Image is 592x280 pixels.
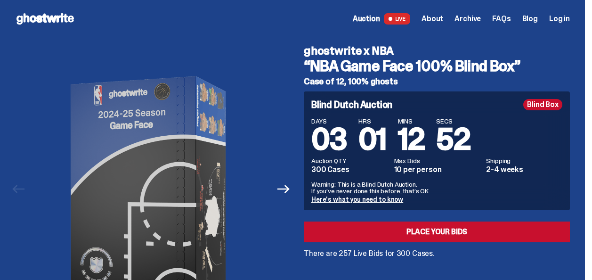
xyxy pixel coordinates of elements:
[353,13,410,25] a: Auction LIVE
[304,77,570,86] h5: Case of 12, 100% ghosts
[304,250,570,257] p: There are 257 Live Bids for 300 Cases.
[304,58,570,74] h3: “NBA Game Face 100% Blind Box”
[384,13,411,25] span: LIVE
[311,166,389,173] dd: 300 Cases
[311,100,392,109] h4: Blind Dutch Auction
[304,45,570,57] h4: ghostwrite x NBA
[273,179,294,199] button: Next
[454,15,481,23] a: Archive
[486,157,562,164] dt: Shipping
[486,166,562,173] dd: 2-4 weeks
[398,120,425,159] span: 12
[549,15,570,23] a: Log in
[311,118,347,124] span: DAYS
[304,222,570,242] a: Place your Bids
[492,15,511,23] a: FAQs
[311,120,347,159] span: 03
[353,15,380,23] span: Auction
[358,120,387,159] span: 01
[422,15,443,23] a: About
[436,118,470,124] span: SECS
[394,166,481,173] dd: 10 per person
[398,118,425,124] span: MINS
[523,99,562,110] div: Blind Box
[311,157,389,164] dt: Auction QTY
[522,15,538,23] a: Blog
[311,181,562,194] p: Warning: This is a Blind Dutch Auction. If you’ve never done this before, that’s OK.
[394,157,481,164] dt: Max Bids
[436,120,470,159] span: 52
[358,118,387,124] span: HRS
[311,195,403,204] a: Here's what you need to know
